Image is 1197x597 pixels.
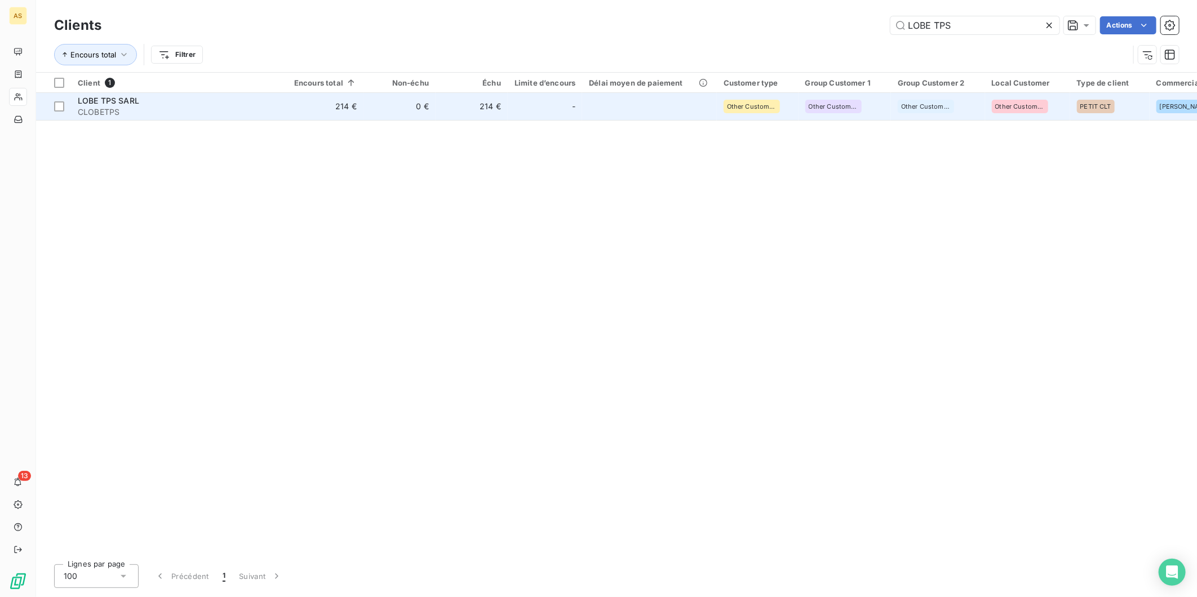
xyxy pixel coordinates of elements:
span: Other Customers [901,103,951,110]
div: Customer type [724,78,792,87]
div: Type de client [1077,78,1143,87]
span: Other Customers [727,103,777,110]
button: Actions [1100,16,1156,34]
td: 214 € [436,93,508,120]
button: Suivant [232,564,289,588]
span: Client [78,78,100,87]
span: Other Customers [809,103,858,110]
button: Filtrer [151,46,203,64]
div: Délai moyen de paiement [589,78,710,87]
span: - [572,101,575,112]
div: Non-échu [370,78,429,87]
span: Encours total [70,50,116,59]
div: Limite d’encours [515,78,575,87]
input: Rechercher [890,16,1059,34]
div: Local Customer [992,78,1063,87]
span: LOBE TPS SARL [78,96,139,105]
button: Précédent [148,564,216,588]
div: Échu [442,78,501,87]
td: 0 € [363,93,436,120]
span: 100 [64,571,77,582]
div: Group Customer 1 [805,78,884,87]
td: 214 € [287,93,363,120]
div: Encours total [294,78,357,87]
div: Group Customer 2 [898,78,978,87]
span: PETIT CLT [1080,103,1111,110]
span: CLOBETPS [78,106,281,118]
button: 1 [216,564,232,588]
span: 13 [18,471,31,481]
div: Open Intercom Messenger [1159,559,1186,586]
img: Logo LeanPay [9,572,27,590]
button: Encours total [54,44,137,65]
h3: Clients [54,15,101,35]
span: 1 [223,571,225,582]
span: 1 [105,78,115,88]
span: Other Customers [995,103,1045,110]
div: AS [9,7,27,25]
